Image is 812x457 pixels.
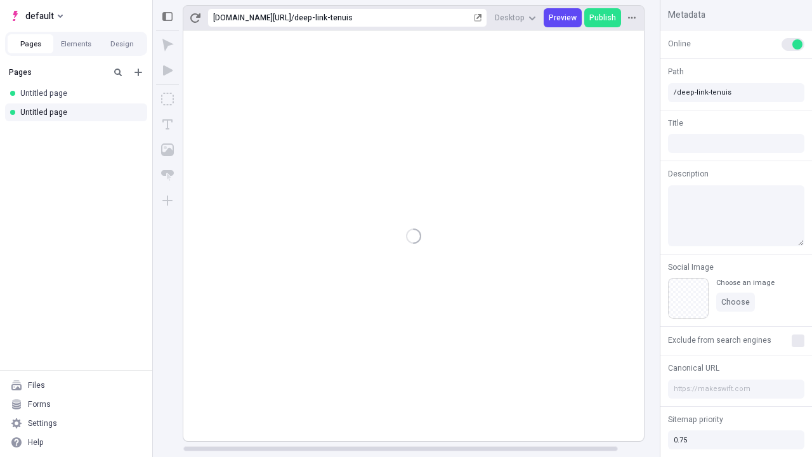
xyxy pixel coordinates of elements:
span: Preview [549,13,577,23]
div: Choose an image [716,278,775,288]
div: Settings [28,418,57,428]
span: Path [668,66,684,77]
span: Online [668,38,691,50]
span: Description [668,168,709,180]
span: Canonical URL [668,362,719,374]
span: Title [668,117,683,129]
span: Social Image [668,262,714,273]
button: Button [156,164,179,187]
span: Publish [589,13,616,23]
button: Preview [544,8,582,27]
div: Forms [28,399,51,409]
button: Choose [716,293,755,312]
span: Exclude from search engines [668,334,771,346]
button: Design [99,34,145,53]
span: Sitemap priority [668,414,723,425]
div: Pages [9,67,105,77]
button: Elements [53,34,99,53]
div: Files [28,380,45,390]
button: Desktop [490,8,541,27]
span: Desktop [495,13,525,23]
span: Choose [721,297,750,307]
button: Pages [8,34,53,53]
input: https://makeswift.com [668,380,804,399]
span: default [25,8,54,23]
button: Publish [584,8,621,27]
button: Add new [131,65,146,80]
button: Select site [5,6,68,25]
div: / [291,13,294,23]
div: [URL][DOMAIN_NAME] [213,13,291,23]
button: Box [156,88,179,110]
button: Image [156,138,179,161]
button: Text [156,113,179,136]
div: deep-link-tenuis [294,13,471,23]
div: Help [28,437,44,447]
